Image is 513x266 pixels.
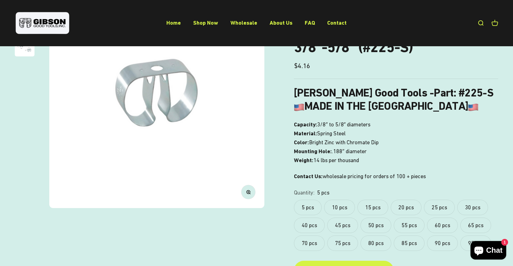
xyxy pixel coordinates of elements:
img: close up of a spring steel gripper clip, tool clip, durable, secure holding, Excellent corrosion ... [15,39,35,56]
sale-price: $4.16 [294,60,310,71]
strong: Weight: [294,157,313,163]
inbox-online-store-chat: Shopify online store chat [469,241,508,261]
strong: Contact Us: [294,173,323,179]
p: wholesale pricing for orders of 100 + pieces [294,172,498,181]
span: Part [434,86,453,99]
strong: Material: [294,130,317,137]
button: Go to item 3 [15,39,35,58]
b: [PERSON_NAME] Good Tools - [294,86,453,99]
a: Home [166,19,181,26]
strong: Color: [294,139,309,145]
strong: Mounting Hole: [294,148,332,154]
a: About Us [270,19,292,26]
p: 3/8″ to 5/8″ diameters Spring Steel Bright Zinc with Chromate Dip .188″ diameter 14 lbs per thousand [294,120,498,165]
h1: Spring Steel Gripper Clip - Bright Zinc with Chromate Dip - 3/8"-5/8" (#225-S) [294,6,498,55]
a: Shop Now [193,19,218,26]
variant-option-value: 5 pcs [317,188,329,197]
a: Wholesale [230,19,257,26]
strong: Capacity: [294,121,317,128]
strong: : #225-S [454,86,493,99]
legend: Quantity: [294,188,315,197]
a: Contact [327,19,347,26]
a: FAQ [305,19,315,26]
b: MADE IN THE [GEOGRAPHIC_DATA] [294,100,478,113]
